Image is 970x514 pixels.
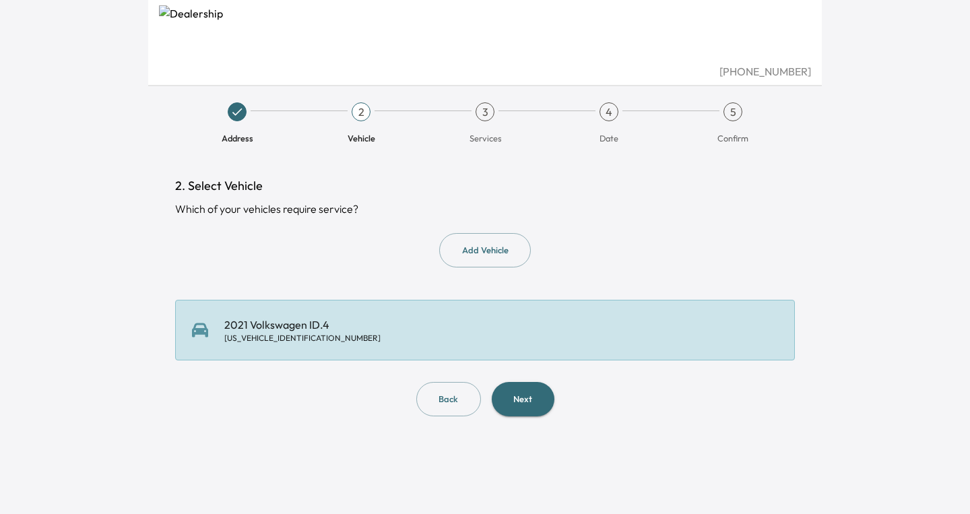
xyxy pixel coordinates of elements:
[222,132,253,144] span: Address
[717,132,748,144] span: Confirm
[600,132,618,144] span: Date
[175,176,795,195] h1: 2. Select Vehicle
[352,102,370,121] div: 2
[224,333,381,344] div: [US_VEHICLE_IDENTIFICATION_NUMBER]
[175,201,795,217] div: Which of your vehicles require service?
[159,5,811,63] img: Dealership
[492,382,554,416] button: Next
[416,382,481,416] button: Back
[348,132,375,144] span: Vehicle
[470,132,501,144] span: Services
[224,317,381,344] div: 2021 Volkswagen ID.4
[439,233,531,267] button: Add Vehicle
[723,102,742,121] div: 5
[600,102,618,121] div: 4
[476,102,494,121] div: 3
[159,63,811,79] div: [PHONE_NUMBER]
